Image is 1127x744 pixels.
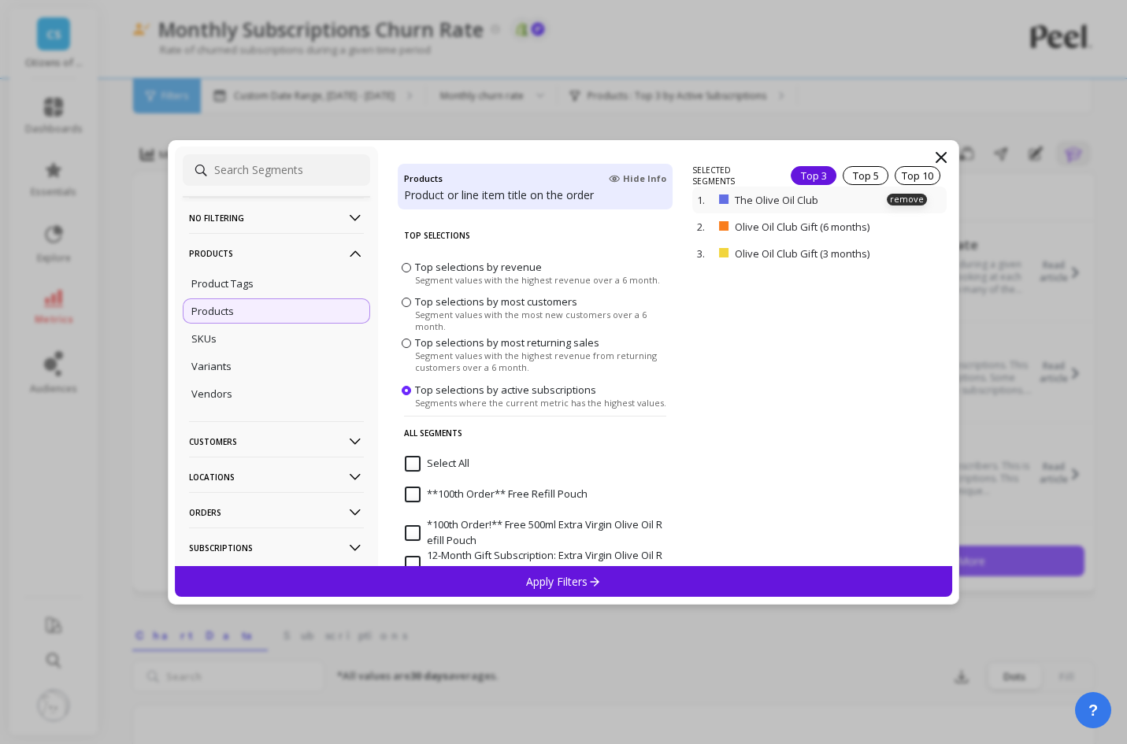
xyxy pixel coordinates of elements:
p: Subscriptions [189,527,364,568]
p: The Olive Oil Club [735,193,880,207]
span: Segment values with the highest revenue from returning customers over a 6 month. [415,350,669,373]
p: Products [189,233,364,273]
p: Olive Oil Club Gift (6 months) [735,220,906,234]
span: Hide Info [609,172,666,185]
p: SKUs [191,331,217,346]
p: Vendors [191,387,232,401]
span: Segments where the current metric has the highest values. [415,396,666,408]
p: Orders [189,492,364,532]
input: Search Segments [183,154,370,186]
div: Top 5 [843,166,888,185]
p: Variants [191,359,232,373]
span: **100th Order** Free Refill Pouch [405,487,588,502]
p: Product Tags [191,276,254,291]
span: Top selections by active subscriptions [415,382,596,396]
span: Segment values with the highest revenue over a 6 month. [415,273,660,285]
p: 3. [697,246,713,261]
p: 2. [697,220,713,234]
p: remove [887,194,927,205]
p: Products [191,304,234,318]
span: *100th Order!** Free 500ml Extra Virgin Olive Oil Refill Pouch [405,517,665,548]
h4: Products [404,170,443,187]
span: Top selections by most customers [415,294,577,309]
p: Product or line item title on the order [404,187,666,203]
p: All Segments [404,416,666,450]
p: No filtering [189,198,364,238]
p: Apply Filters [526,574,601,589]
p: SELECTED SEGMENTS [692,165,772,187]
span: Top selections by revenue [415,259,542,273]
p: Olive Oil Club Gift (3 months) [735,246,906,261]
p: 1. [697,193,713,207]
span: 12-Month Gift Subscription: Extra Virgin Olive Oil Refill Pouches (2 free) [405,548,665,579]
span: Select All [405,456,469,472]
p: Locations [189,457,364,497]
span: Top selections by most returning sales [415,335,599,350]
p: Top Selections [404,219,666,252]
div: Top 10 [895,166,940,185]
span: Segment values with the most new customers over a 6 month. [415,309,669,332]
p: Customers [189,421,364,461]
span: ? [1088,699,1098,721]
button: ? [1075,692,1111,728]
div: Top 3 [791,166,836,185]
